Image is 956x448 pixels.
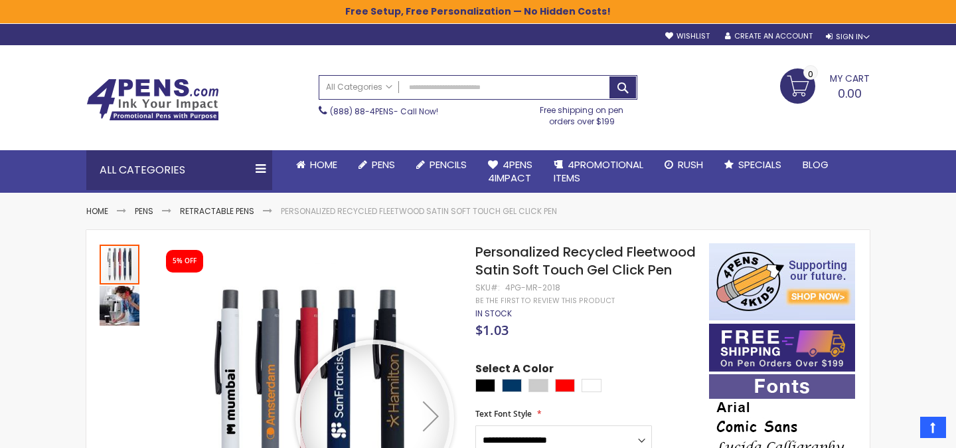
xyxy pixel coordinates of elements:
[326,82,392,92] span: All Categories
[348,150,406,179] a: Pens
[86,150,272,190] div: All Categories
[678,158,703,171] span: Rush
[725,31,813,41] a: Create an Account
[808,68,813,80] span: 0
[709,243,855,320] img: 4pens 4 kids
[477,150,543,193] a: 4Pens4impact
[281,206,557,217] li: Personalized Recycled Fleetwood Satin Soft Touch Gel Click Pen
[555,379,575,392] div: Red
[792,150,839,179] a: Blog
[86,78,219,121] img: 4Pens Custom Pens and Promotional Products
[528,379,548,392] div: Grey Light
[488,158,532,185] span: 4Pens 4impact
[505,282,560,293] div: 4PG-MR-2018
[406,150,477,179] a: Pencils
[180,205,254,217] a: Retractable Pens
[714,150,792,179] a: Specials
[826,32,870,42] div: Sign In
[920,417,946,438] a: Top
[502,379,522,392] div: Navy Blue
[582,379,601,392] div: White
[709,324,855,372] img: Free shipping on orders over $199
[430,158,467,171] span: Pencils
[475,408,532,419] span: Text Font Style
[654,150,714,179] a: Rush
[475,296,615,306] a: Be the first to review this product
[475,321,509,339] span: $1.03
[838,85,862,102] span: 0.00
[173,257,197,266] div: 5% OFF
[100,286,139,326] img: Personalized Recycled Fleetwood Satin Soft Touch Gel Click Pen
[285,150,348,179] a: Home
[475,362,554,380] span: Select A Color
[803,158,829,171] span: Blog
[310,158,337,171] span: Home
[372,158,395,171] span: Pens
[665,31,710,41] a: Wishlist
[475,308,512,319] div: Availability
[135,205,153,217] a: Pens
[554,158,643,185] span: 4PROMOTIONAL ITEMS
[100,284,139,326] div: Personalized Recycled Fleetwood Satin Soft Touch Gel Click Pen
[526,100,638,126] div: Free shipping on pen orders over $199
[319,76,399,98] a: All Categories
[738,158,781,171] span: Specials
[780,68,870,102] a: 0.00 0
[543,150,654,193] a: 4PROMOTIONALITEMS
[100,243,141,284] div: Personalized Recycled Fleetwood Satin Soft Touch Gel Click Pen
[475,379,495,392] div: Black
[330,106,394,117] a: (888) 88-4PENS
[330,106,438,117] span: - Call Now!
[475,243,696,279] span: Personalized Recycled Fleetwood Satin Soft Touch Gel Click Pen
[475,308,512,319] span: In stock
[86,205,108,217] a: Home
[475,282,500,293] strong: SKU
